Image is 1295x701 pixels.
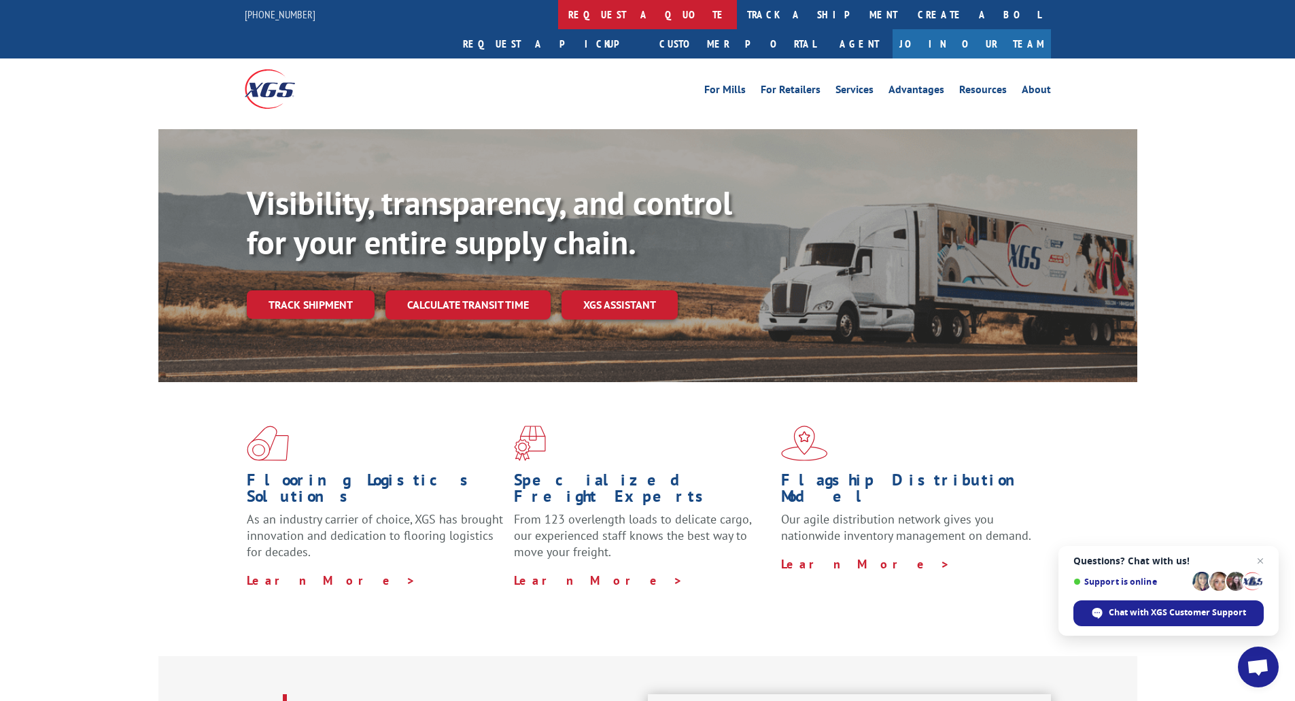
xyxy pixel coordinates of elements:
[1073,600,1264,626] div: Chat with XGS Customer Support
[514,426,546,461] img: xgs-icon-focused-on-flooring-red
[781,472,1038,511] h1: Flagship Distribution Model
[247,472,504,511] h1: Flooring Logistics Solutions
[247,572,416,588] a: Learn More >
[1022,84,1051,99] a: About
[1238,647,1279,687] div: Open chat
[514,572,683,588] a: Learn More >
[247,182,732,263] b: Visibility, transparency, and control for your entire supply chain.
[514,511,771,572] p: From 123 overlength loads to delicate cargo, our experienced staff knows the best way to move you...
[781,511,1031,543] span: Our agile distribution network gives you nationwide inventory management on demand.
[959,84,1007,99] a: Resources
[562,290,678,320] a: XGS ASSISTANT
[781,426,828,461] img: xgs-icon-flagship-distribution-model-red
[385,290,551,320] a: Calculate transit time
[649,29,826,58] a: Customer Portal
[835,84,874,99] a: Services
[893,29,1051,58] a: Join Our Team
[1252,553,1268,569] span: Close chat
[247,290,375,319] a: Track shipment
[245,7,315,21] a: [PHONE_NUMBER]
[453,29,649,58] a: Request a pickup
[247,426,289,461] img: xgs-icon-total-supply-chain-intelligence-red
[888,84,944,99] a: Advantages
[826,29,893,58] a: Agent
[514,472,771,511] h1: Specialized Freight Experts
[781,556,950,572] a: Learn More >
[247,511,503,560] span: As an industry carrier of choice, XGS has brought innovation and dedication to flooring logistics...
[704,84,746,99] a: For Mills
[1109,606,1246,619] span: Chat with XGS Customer Support
[1073,577,1188,587] span: Support is online
[1073,555,1264,566] span: Questions? Chat with us!
[761,84,821,99] a: For Retailers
